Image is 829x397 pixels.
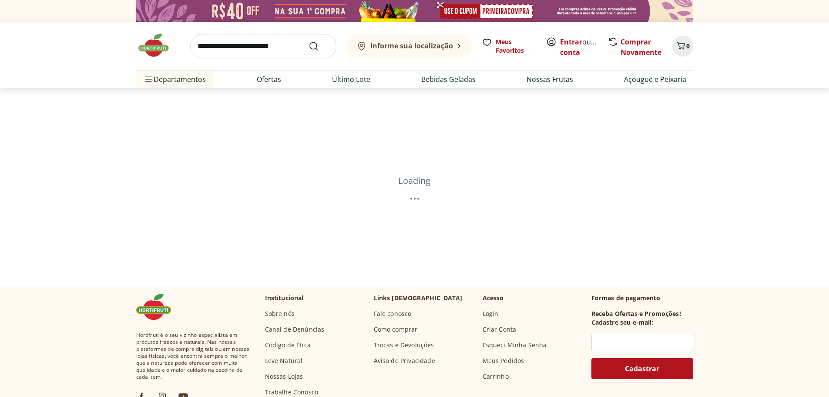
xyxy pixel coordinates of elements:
[421,74,476,85] a: Bebidas Geladas
[265,388,319,397] a: Trabalhe Conosco
[374,356,435,365] a: Aviso de Privacidade
[136,332,251,380] span: Hortifruti é o seu vizinho especialista em produtos frescos e naturais. Nas nossas plataformas de...
[625,365,659,372] span: Cadastrar
[265,341,311,349] a: Código de Ética
[136,32,180,58] img: Hortifruti
[560,37,582,47] a: Entrar
[624,74,686,85] a: Açougue e Peixaria
[374,309,412,318] a: Fale conosco
[265,325,325,334] a: Canal de Denúncias
[483,294,504,302] p: Acesso
[560,37,599,58] span: ou
[483,341,547,349] a: Esqueci Minha Senha
[374,325,418,334] a: Como comprar
[591,318,654,327] h3: Cadastre seu e-mail:
[527,74,573,85] a: Nossas Frutas
[265,294,304,302] p: Institucional
[483,356,524,365] a: Meus Pedidos
[621,37,661,57] a: Comprar Novamente
[257,74,281,85] a: Ofertas
[398,176,430,186] p: Loading
[591,358,693,379] button: Cadastrar
[686,42,690,50] span: 0
[496,37,536,55] span: Meus Favoritos
[374,294,463,302] p: Links [DEMOGRAPHIC_DATA]
[332,74,370,85] a: Último Lote
[190,34,336,58] input: search
[347,34,471,58] button: Informe sua localização
[482,37,536,55] a: Meus Favoritos
[591,294,693,302] p: Formas de pagamento
[483,325,517,334] a: Criar Conta
[370,41,453,51] b: Informe sua localização
[591,309,681,318] h3: Receba Ofertas e Promoções!
[374,341,434,349] a: Trocas e Devoluções
[483,372,509,381] a: Carrinho
[143,69,206,90] span: Departamentos
[560,37,608,57] a: Criar conta
[672,36,693,57] button: Carrinho
[265,372,303,381] a: Nossas Lojas
[136,294,180,320] img: Hortifruti
[265,356,303,365] a: Leve Natural
[309,41,329,51] button: Submit Search
[265,309,295,318] a: Sobre nós
[143,69,154,90] button: Menu
[483,309,499,318] a: Login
